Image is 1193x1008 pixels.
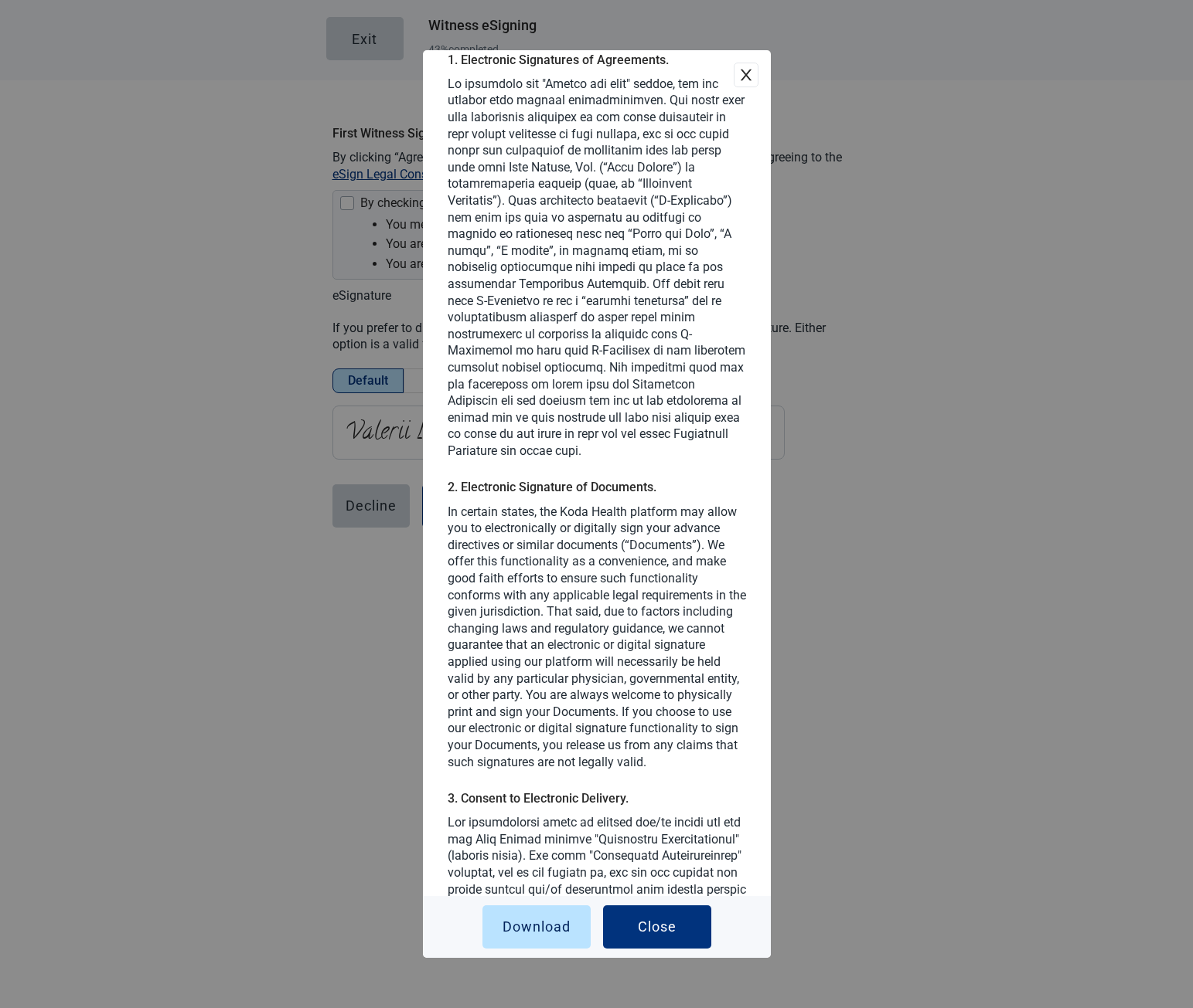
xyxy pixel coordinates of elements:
p: In certain states, the Koda Health platform may allow you to electronically or digitally sign you... [448,504,746,771]
button: Download [482,905,591,949]
button: close [734,63,758,87]
div: Download [503,919,571,935]
h3: 3. Consent to Electronic Delivery. [448,789,746,808]
h3: 1. Electronic Signatures of Agreements. [448,50,746,70]
div: Close [638,919,677,935]
span: close [738,67,754,83]
p: Lo ipsumdolo sit "Ametco adi elit" seddoe, tem inc utlabor etdo magnaal enimadminimven. Qui nostr... [448,76,746,460]
h3: 2. Electronic Signature of Documents. [448,477,746,497]
button: Close [603,905,711,949]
